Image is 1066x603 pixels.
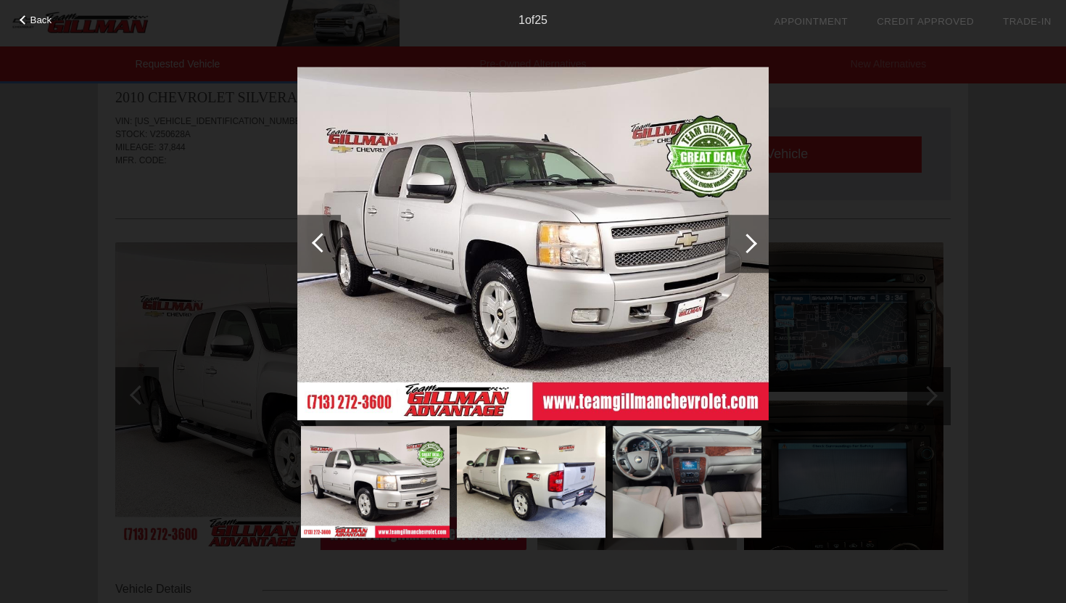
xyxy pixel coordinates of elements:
a: Credit Approved [877,16,974,27]
img: 4cf2a4054941ea65359a7ab285a49f64.jpg [613,426,761,538]
a: Appointment [774,16,848,27]
img: e39d9fc0838f40ca5c8d4a29b7562df3.jpg [297,67,769,421]
span: Back [30,15,52,25]
span: 1 [518,14,525,26]
img: e39d9fc0838f40ca5c8d4a29b7562df3.jpg [301,426,450,538]
a: Trade-In [1003,16,1051,27]
span: 25 [534,14,548,26]
img: b49f102cb06084855764d5f96451ee89.jpg [457,426,606,538]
